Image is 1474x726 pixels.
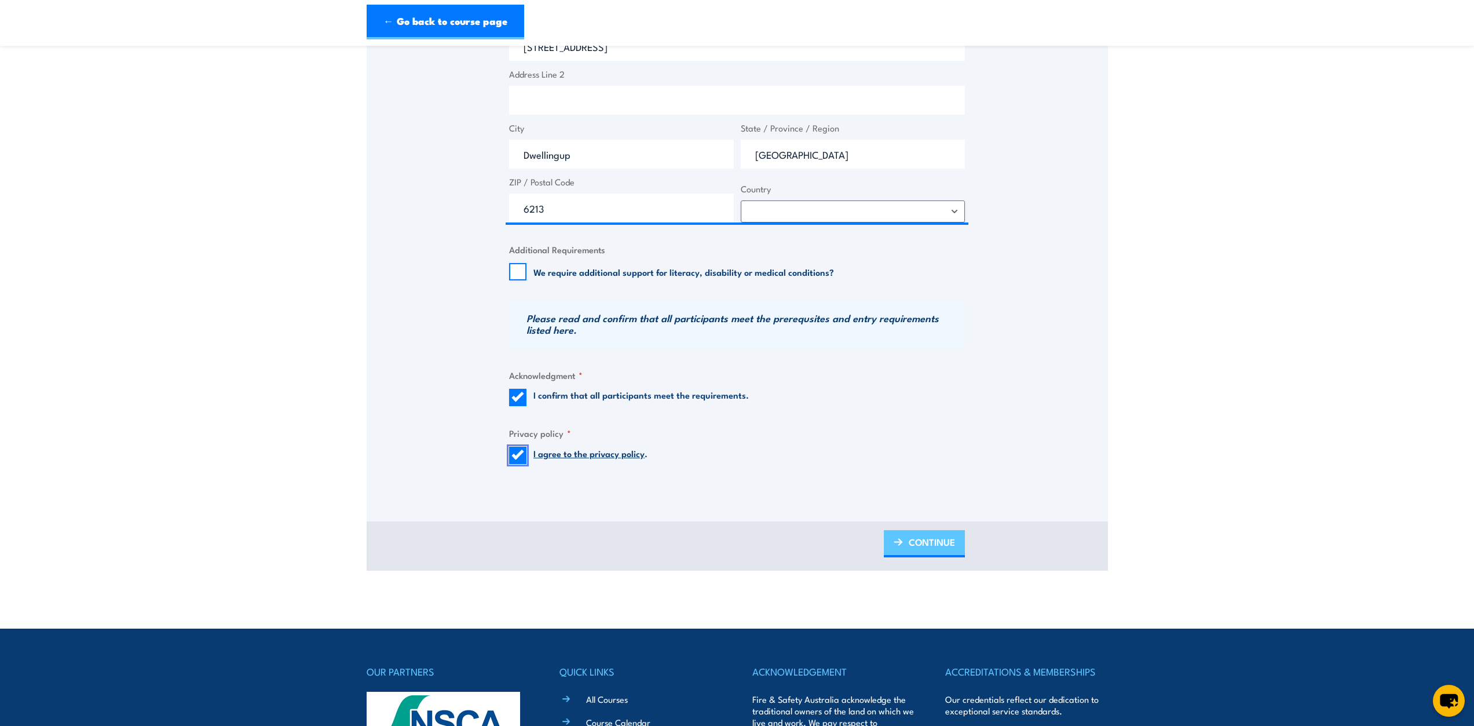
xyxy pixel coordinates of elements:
legend: Acknowledgment [509,369,583,382]
h4: ACCREDITATIONS & MEMBERSHIPS [945,663,1107,680]
a: All Courses [586,693,628,705]
label: We require additional support for literacy, disability or medical conditions? [533,266,834,278]
h4: OUR PARTNERS [367,663,529,680]
legend: Additional Requirements [509,243,605,256]
label: City [509,122,734,135]
legend: Privacy policy [509,426,571,440]
input: Enter a location [509,32,965,61]
label: . [533,447,648,464]
a: I agree to the privacy policy [533,447,645,459]
label: State / Province / Region [741,122,965,135]
span: CONTINUE [909,527,955,557]
h4: QUICK LINKS [559,663,722,680]
a: CONTINUE [884,530,965,557]
h4: ACKNOWLEDGEMENT [752,663,915,680]
label: I confirm that all participants meet the requirements. [533,389,749,406]
label: ZIP / Postal Code [509,176,734,189]
h3: Please read and confirm that all participants meet the prerequsites and entry requirements listed... [526,312,962,335]
label: Country [741,183,965,196]
label: Address Line 2 [509,68,965,81]
button: chat-button [1433,685,1465,717]
p: Our credentials reflect our dedication to exceptional service standards. [945,694,1107,717]
a: ← Go back to course page [367,5,524,39]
